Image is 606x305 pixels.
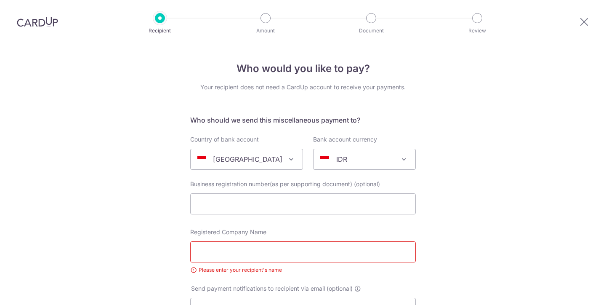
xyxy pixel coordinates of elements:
[313,149,416,170] span: IDR
[314,149,415,169] span: IDR
[190,135,259,144] label: Country of bank account
[336,154,347,164] p: IDR
[313,135,377,144] label: Bank account currency
[190,61,416,76] h4: Who would you like to pay?
[552,280,598,301] iframe: Opens a widget where you can find more information
[190,266,416,274] div: Please enter your recipient's name
[354,180,380,188] span: (optional)
[190,115,416,125] h5: Who should we send this miscellaneous payment to?
[213,154,282,164] p: [GEOGRAPHIC_DATA]
[190,149,303,170] span: Indonesia
[190,180,352,187] span: Business registration number(as per supporting document)
[340,27,402,35] p: Document
[191,149,303,169] span: Indonesia
[190,83,416,91] div: Your recipient does not need a CardUp account to receive your payments.
[234,27,297,35] p: Amount
[446,27,508,35] p: Review
[190,228,266,235] span: Registered Company Name
[191,284,353,293] span: Send payment notifications to recipient via email (optional)
[129,27,191,35] p: Recipient
[17,17,58,27] img: CardUp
